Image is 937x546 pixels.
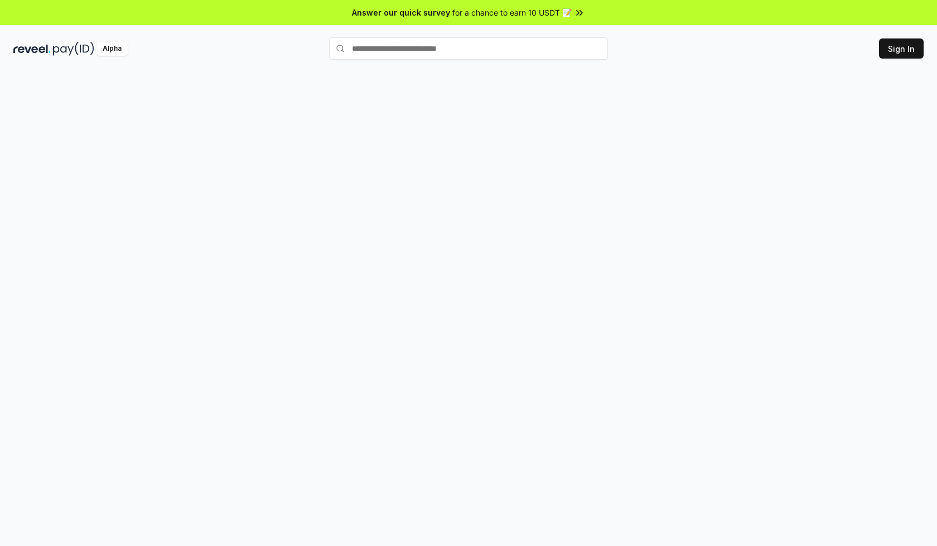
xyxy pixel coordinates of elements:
[13,42,51,56] img: reveel_dark
[352,7,450,18] span: Answer our quick survey
[879,38,924,59] button: Sign In
[452,7,572,18] span: for a chance to earn 10 USDT 📝
[96,42,128,56] div: Alpha
[53,42,94,56] img: pay_id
